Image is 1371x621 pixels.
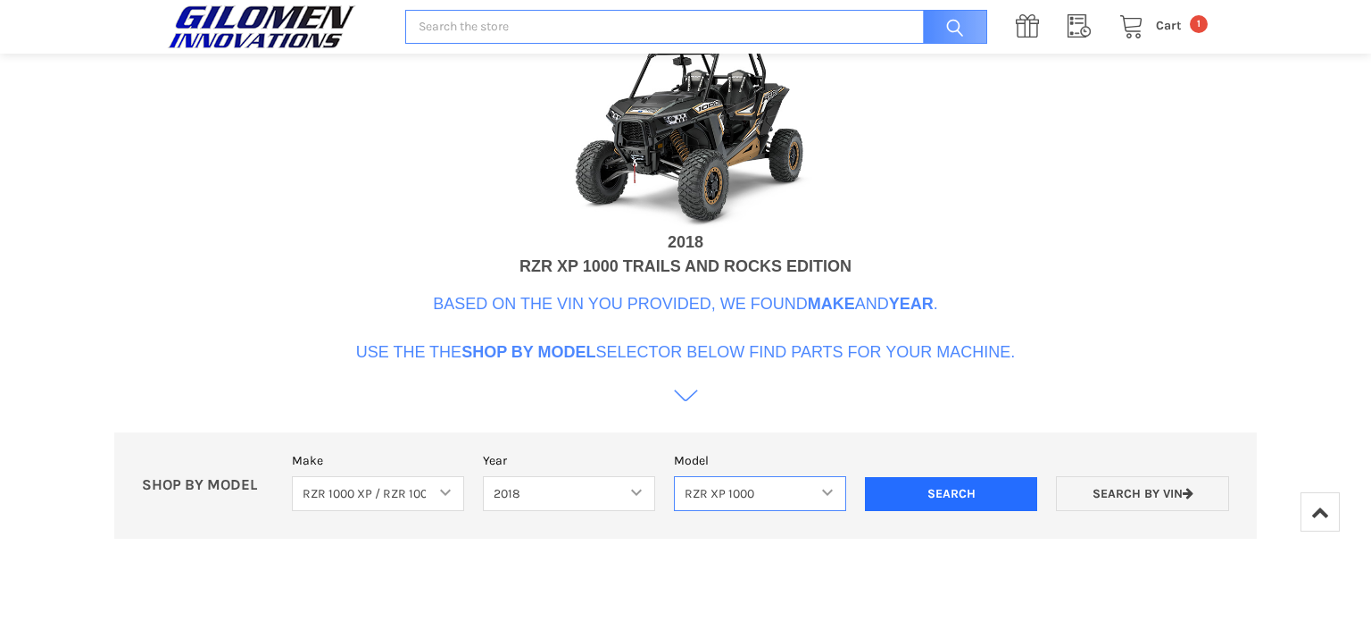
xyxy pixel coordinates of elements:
input: Search [865,477,1037,511]
div: RZR XP 1000 TRAILS AND ROCKS EDITION [519,255,852,279]
div: 2018 [668,231,703,255]
label: Year [483,451,655,470]
a: Cart 1 [1109,15,1208,38]
label: Model [674,451,846,470]
label: Make [292,451,464,470]
a: Top of Page [1300,492,1340,532]
img: GILOMEN INNOVATIONS [163,4,360,49]
img: VIN Image [507,29,864,231]
input: Search [914,10,987,45]
a: GILOMEN INNOVATIONS [163,4,386,49]
b: Make [808,295,855,313]
p: SHOP BY MODEL [133,476,283,495]
span: 1 [1190,15,1208,33]
input: Search the store [405,10,987,45]
b: Shop By Model [461,343,595,361]
span: Cart [1156,18,1182,33]
a: Search by VIN [1056,476,1228,511]
p: Based on the VIN you provided, we found and . Use the the selector below find parts for your mach... [356,292,1016,365]
b: Year [889,295,934,313]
